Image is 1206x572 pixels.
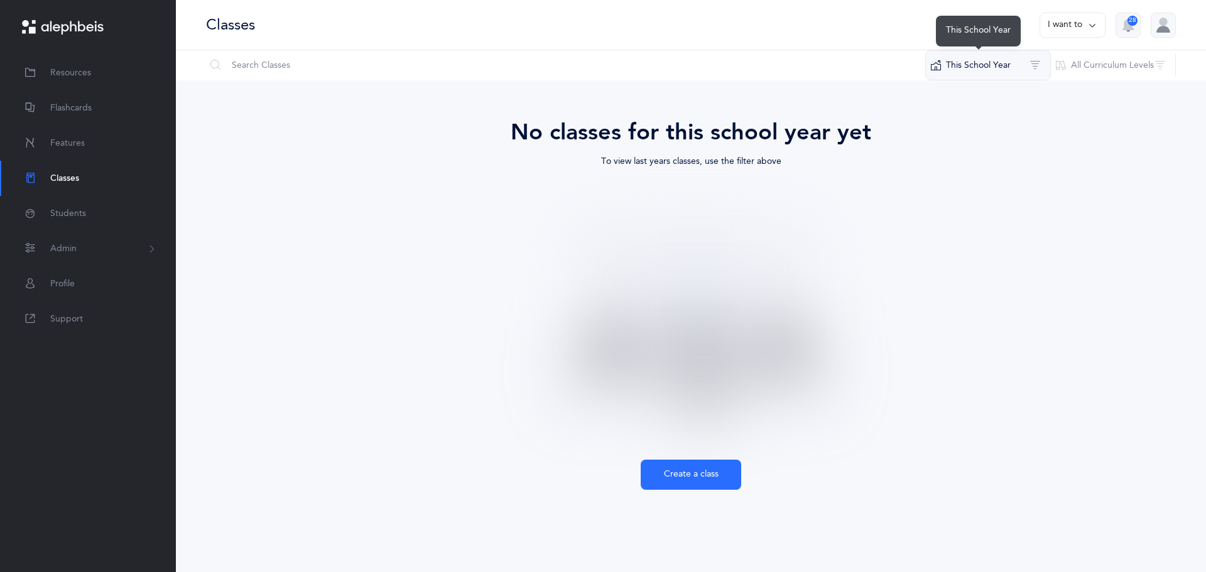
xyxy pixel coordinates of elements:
[1116,13,1141,38] button: 28
[50,242,77,256] span: Admin
[1143,509,1191,557] iframe: Drift Widget Chat Controller
[50,313,83,326] span: Support
[50,207,86,220] span: Students
[205,50,926,80] input: Search Classes
[1127,16,1138,26] div: 28
[50,278,75,291] span: Profile
[1050,50,1176,80] button: All Curriculum Levels
[641,460,741,490] button: Create a class
[542,194,840,429] img: classes-coming-soon.svg
[50,67,91,80] span: Resources
[936,16,1021,46] div: This School Year
[50,137,85,150] span: Features
[364,116,1018,149] div: No classes for this school year yet
[925,50,1051,80] button: This School Year
[50,172,79,185] span: Classes
[50,102,92,115] span: Flashcards
[440,149,942,169] div: To view last years classes, use the filter above
[206,14,255,35] div: Classes
[1040,13,1105,38] button: I want to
